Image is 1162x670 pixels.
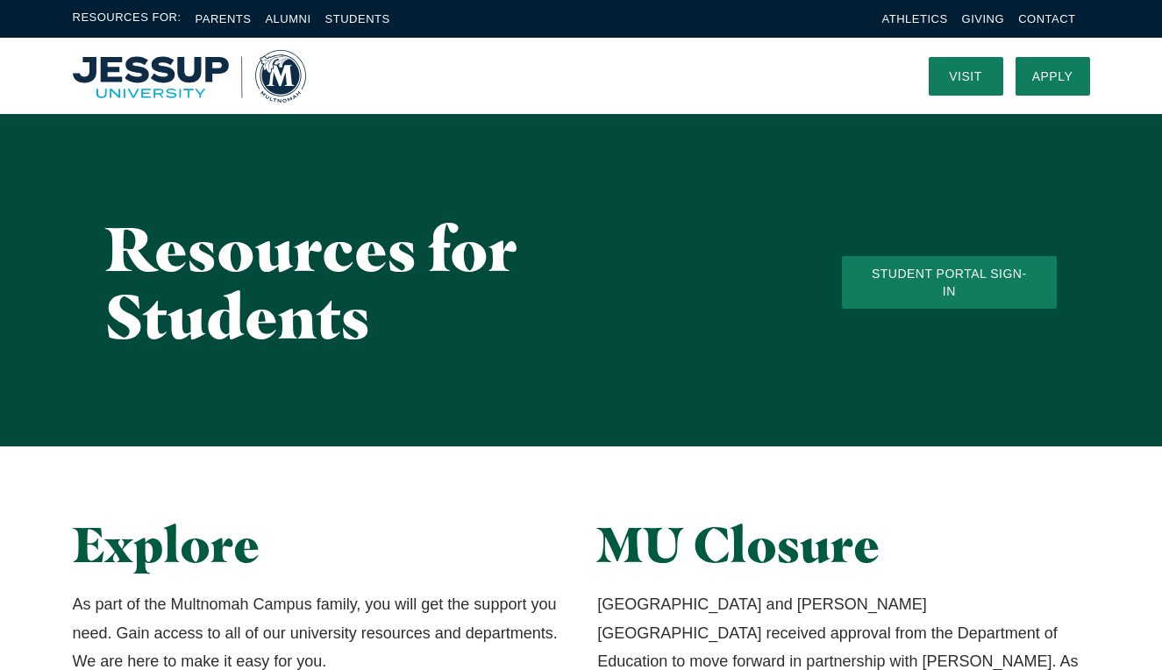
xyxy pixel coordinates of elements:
a: Giving [962,12,1005,25]
a: Home [73,50,307,103]
a: Student Portal Sign-In [842,256,1058,309]
a: Alumni [265,12,310,25]
a: Apply [1016,57,1090,96]
a: Athletics [882,12,948,25]
h1: Resources for Students [105,215,772,350]
img: Multnomah University Logo [73,50,307,103]
a: Contact [1018,12,1075,25]
span: Resources For: [73,9,182,29]
a: Parents [196,12,252,25]
a: Visit [929,57,1003,96]
h2: Explore [73,517,565,573]
h2: MU Closure [597,517,1089,573]
a: Students [325,12,390,25]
